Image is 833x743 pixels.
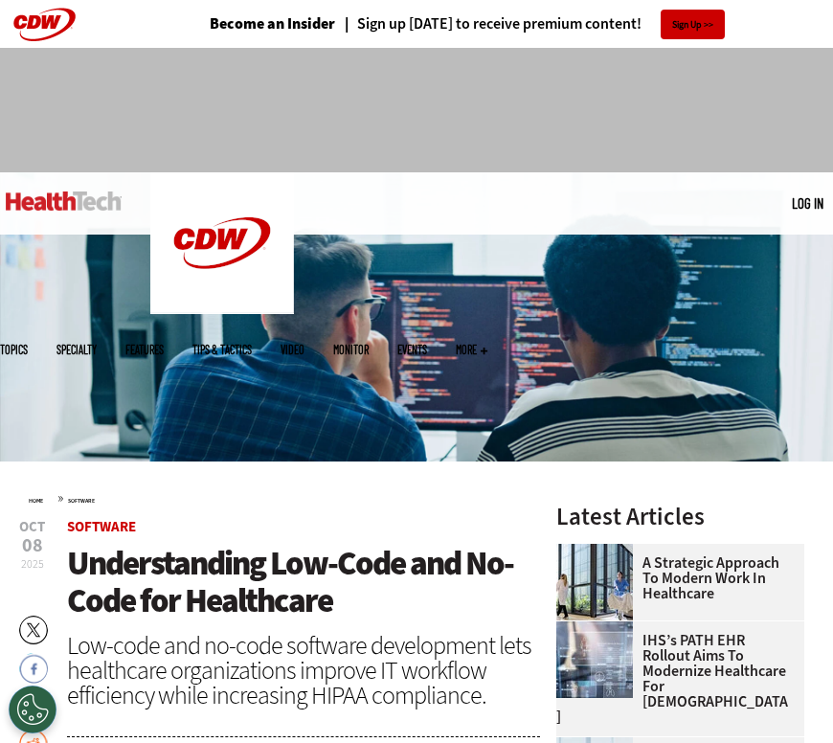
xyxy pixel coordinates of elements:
img: Home [6,191,122,211]
img: Home [150,172,294,314]
span: 2025 [21,556,44,572]
a: Home [29,497,43,505]
iframe: advertisement [68,67,765,153]
h3: Latest Articles [556,505,804,529]
a: Electronic health records [556,621,642,637]
a: Events [397,344,427,355]
a: Tips & Tactics [192,344,252,355]
a: Sign Up [661,10,725,39]
span: Oct [19,520,45,534]
span: More [456,344,487,355]
a: Health workers in a modern hospital [556,544,642,559]
a: Log in [792,194,823,212]
a: CDW [150,299,294,319]
a: Sign up [DATE] to receive premium content! [335,16,642,32]
a: A Strategic Approach to Modern Work in Healthcare [556,555,793,601]
img: Health workers in a modern hospital [556,544,633,620]
div: Cookies Settings [9,686,56,733]
a: Software [68,497,95,505]
a: Video [281,344,304,355]
a: IHS’s PATH EHR Rollout Aims to Modernize Healthcare for [DEMOGRAPHIC_DATA] [556,633,793,725]
a: MonITor [333,344,369,355]
span: 08 [19,536,45,555]
button: Open Preferences [9,686,56,733]
div: User menu [792,193,823,214]
div: Low-code and no-code software development lets healthcare organizations improve IT workflow effic... [67,633,540,708]
span: Specialty [56,344,97,355]
a: Features [125,344,164,355]
a: Software [67,517,136,536]
img: Electronic health records [556,621,633,698]
a: Become an Insider [210,16,335,32]
span: Understanding Low-Code and No-Code for Healthcare [67,541,513,622]
div: » [29,490,540,506]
